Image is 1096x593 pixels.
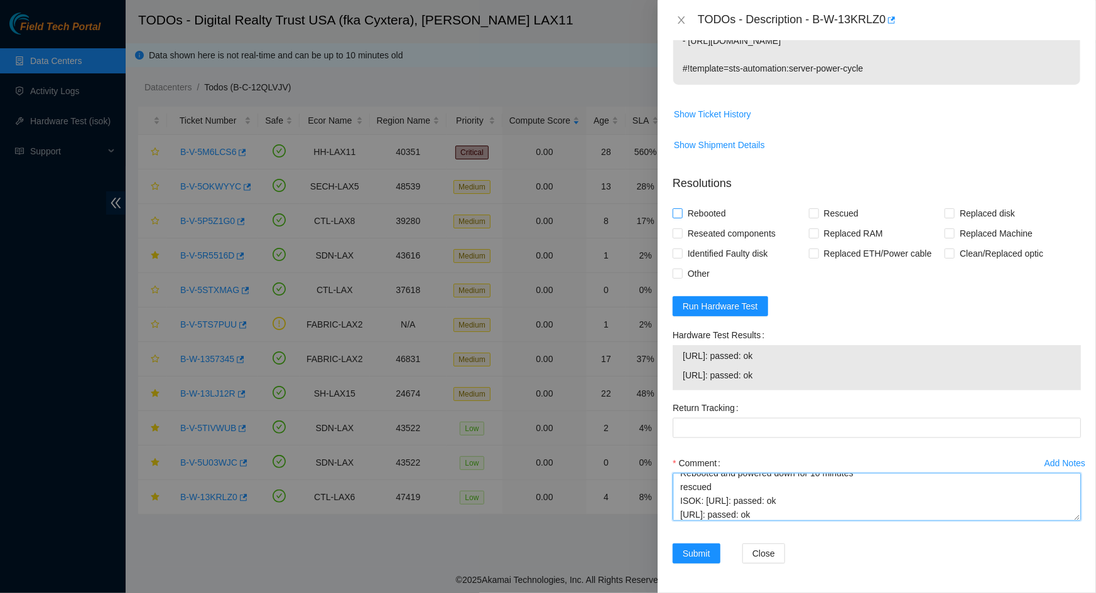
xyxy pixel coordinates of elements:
[742,543,785,564] button: Close
[819,243,937,264] span: Replaced ETH/Power cable
[955,203,1020,223] span: Replaced disk
[683,368,1071,382] span: [URL]: passed: ok
[673,453,725,473] label: Comment
[673,473,1081,521] textarea: Comment
[819,223,888,243] span: Replaced RAM
[698,10,1081,30] div: TODOs - Description - B-W-13KRLZ0
[673,543,720,564] button: Submit
[683,299,758,313] span: Run Hardware Test
[673,398,744,418] label: Return Tracking
[674,107,751,121] span: Show Ticket History
[752,547,775,560] span: Close
[1044,459,1085,467] div: Add Notes
[673,325,769,345] label: Hardware Test Results
[1044,453,1086,473] button: Add Notes
[673,104,752,124] button: Show Ticket History
[673,165,1081,192] p: Resolutions
[673,418,1081,438] input: Return Tracking
[673,296,768,316] button: Run Hardware Test
[683,349,1071,363] span: [URL]: passed: ok
[955,243,1048,264] span: Clean/Replaced optic
[683,223,781,243] span: Reseated components
[676,15,686,25] span: close
[673,14,690,26] button: Close
[683,203,731,223] span: Rebooted
[674,138,765,152] span: Show Shipment Details
[683,243,773,264] span: Identified Faulty disk
[819,203,864,223] span: Rescued
[683,264,715,284] span: Other
[955,223,1038,243] span: Replaced Machine
[673,135,766,155] button: Show Shipment Details
[683,547,710,560] span: Submit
